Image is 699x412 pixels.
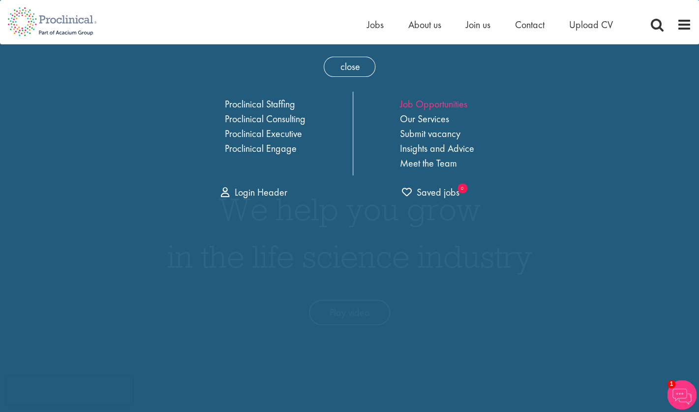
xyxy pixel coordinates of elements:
[225,112,305,125] a: Proclinical Consulting
[400,112,449,125] a: Our Services
[400,157,457,170] a: Meet the Team
[667,380,697,410] img: Chatbot
[569,18,613,31] a: Upload CV
[402,185,459,200] a: 0 jobs in shortlist
[515,18,545,31] a: Contact
[400,127,460,140] a: Submit vacancy
[225,98,295,110] a: Proclinical Staffing
[400,142,474,155] a: Insights and Advice
[457,183,467,193] sub: 0
[221,186,287,199] a: Login Header
[408,18,441,31] a: About us
[225,142,297,155] a: Proclinical Engage
[367,18,384,31] a: Jobs
[324,57,375,77] span: close
[402,186,459,199] span: Saved jobs
[400,98,467,110] a: Job Opportunities
[466,18,490,31] a: Join us
[225,127,302,140] a: Proclinical Executive
[667,380,675,388] span: 1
